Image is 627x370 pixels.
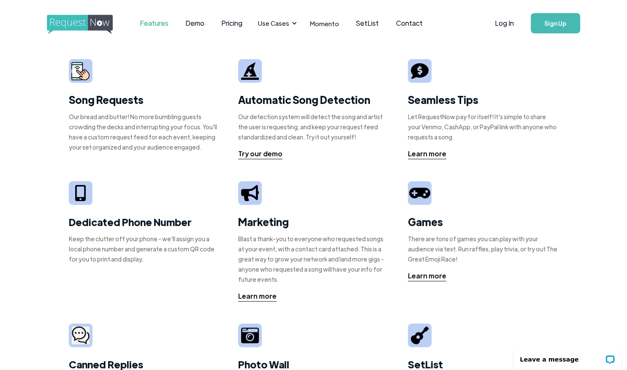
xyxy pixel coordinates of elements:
[238,149,282,159] a: Try our demo
[409,185,430,201] img: video game
[238,93,370,106] strong: Automatic Song Detection
[69,112,220,152] div: Our bread and butter! No more bumbling guests crowding the decks and interrupting your focus. You...
[47,15,110,32] a: home
[408,215,443,228] strong: Games
[408,93,478,106] strong: Seamless Tips
[131,10,177,36] a: Features
[253,10,299,36] div: Use Cases
[301,11,347,36] a: Momento
[387,10,431,36] a: Contact
[531,13,580,33] a: Sign Up
[408,234,559,264] div: There are tons of games you can play with your audience via text. Run raffles, play trivia, or tr...
[213,10,251,36] a: Pricing
[238,291,277,301] div: Learn more
[69,93,144,106] strong: Song Requests
[75,185,85,201] img: iphone
[238,215,289,228] strong: Marketing
[508,343,627,370] iframe: LiveChat chat widget
[347,10,387,36] a: SetList
[411,326,429,344] img: guitar
[238,234,389,284] div: Blast a thank-you to everyone who requested songs at your event, with a contact card attached. Th...
[411,62,429,80] img: tip sign
[238,291,277,302] a: Learn more
[72,326,90,345] img: camera icon
[241,326,259,344] img: camera icon
[241,62,259,80] img: wizard hat
[177,10,213,36] a: Demo
[408,149,446,159] a: Learn more
[241,185,259,201] img: megaphone
[69,234,220,264] div: Keep the clutter off your phone - we'll assign you a local phone number and generate a custom QR ...
[408,112,559,142] div: Let RequestNow pay for itself! It's simple to share your Venmo, CashApp, or PayPal link with anyo...
[486,8,522,38] a: Log In
[69,215,192,229] strong: Dedicated Phone Number
[71,62,90,80] img: smarphone
[47,15,128,34] img: requestnow logo
[408,271,446,281] a: Learn more
[238,112,389,142] div: Our detection system will detect the song and artist the user is requesting, and keep your reques...
[258,19,289,28] div: Use Cases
